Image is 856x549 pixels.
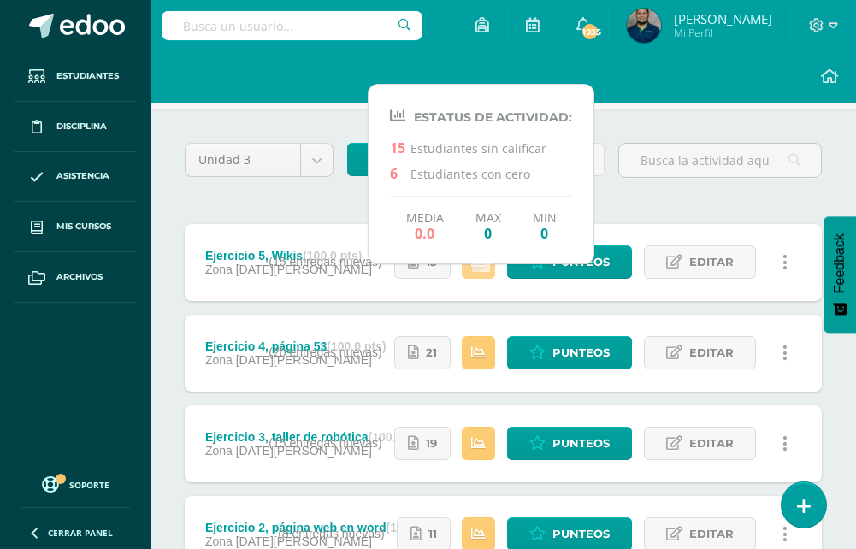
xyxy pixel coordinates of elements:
[14,51,137,102] a: Estudiantes
[394,336,451,369] a: 21
[674,10,772,27] span: [PERSON_NAME]
[406,225,444,241] span: 0.0
[236,353,372,367] span: [DATE][PERSON_NAME]
[533,210,557,241] div: Min
[236,534,372,548] span: [DATE][PERSON_NAME]
[627,9,661,43] img: d8373e4dfd60305494891825aa241832.png
[69,479,109,491] span: Soporte
[507,336,632,369] a: Punteos
[205,249,372,263] div: Ejercicio 5, Wikis
[205,521,446,534] div: Ejercicio 2, página web en word
[236,263,372,276] span: [DATE][PERSON_NAME]
[475,225,501,241] span: 0
[56,169,109,183] span: Asistencia
[186,144,333,176] a: Unidad 3
[824,216,856,333] button: Feedback - Mostrar encuesta
[832,233,847,293] span: Feedback
[21,472,130,495] a: Soporte
[198,144,287,176] span: Unidad 3
[619,144,821,177] input: Busca la actividad aquí...
[689,246,734,278] span: Editar
[48,527,113,539] span: Cerrar panel
[205,444,233,457] span: Zona
[14,252,137,303] a: Archivos
[475,210,501,241] div: Max
[426,428,437,459] span: 19
[56,120,107,133] span: Disciplina
[552,428,610,459] span: Punteos
[689,337,734,369] span: Editar
[14,152,137,203] a: Asistencia
[347,143,562,176] a: Resumen de unidad
[205,339,387,353] div: Ejercicio 4, página 53
[390,139,572,156] p: Estudiantes sin calificar
[552,337,610,369] span: Punteos
[14,102,137,152] a: Disciplina
[205,430,428,444] div: Ejercicio 3, taller de robótica
[56,69,119,83] span: Estudiantes
[56,220,111,233] span: Mis cursos
[406,210,444,241] div: Media
[674,26,772,40] span: Mi Perfil
[162,11,422,40] input: Busca un usuario...
[533,225,557,241] span: 0
[689,428,734,459] span: Editar
[390,108,572,125] h4: Estatus de Actividad:
[205,263,233,276] span: Zona
[14,202,137,252] a: Mis cursos
[390,164,410,181] span: 6
[236,444,372,457] span: [DATE][PERSON_NAME]
[56,270,103,284] span: Archivos
[205,534,233,548] span: Zona
[507,427,632,460] a: Punteos
[394,427,451,460] a: 19
[390,164,572,182] p: Estudiantes con cero
[205,353,233,367] span: Zona
[390,139,410,156] span: 15
[581,22,599,41] span: 1935
[426,337,437,369] span: 21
